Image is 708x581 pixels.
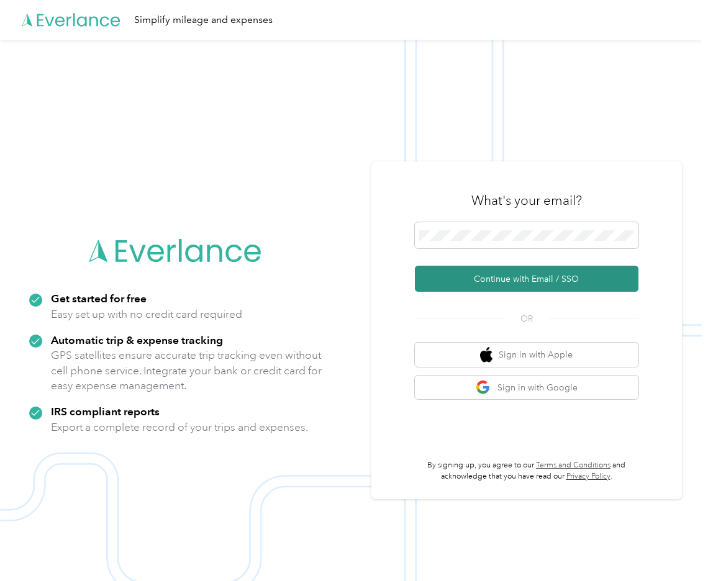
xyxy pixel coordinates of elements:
[415,460,638,482] p: By signing up, you agree to our and acknowledge that you have read our .
[566,472,610,481] a: Privacy Policy
[471,192,582,209] h3: What's your email?
[480,347,492,363] img: apple logo
[505,312,548,325] span: OR
[415,343,638,367] button: apple logoSign in with Apple
[51,405,160,418] strong: IRS compliant reports
[51,307,242,322] p: Easy set up with no credit card required
[415,266,638,292] button: Continue with Email / SSO
[51,292,147,305] strong: Get started for free
[51,348,322,394] p: GPS satellites ensure accurate trip tracking even without cell phone service. Integrate your bank...
[51,420,308,435] p: Export a complete record of your trips and expenses.
[476,380,491,395] img: google logo
[51,333,223,346] strong: Automatic trip & expense tracking
[134,12,273,28] div: Simplify mileage and expenses
[415,376,638,400] button: google logoSign in with Google
[536,461,610,470] a: Terms and Conditions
